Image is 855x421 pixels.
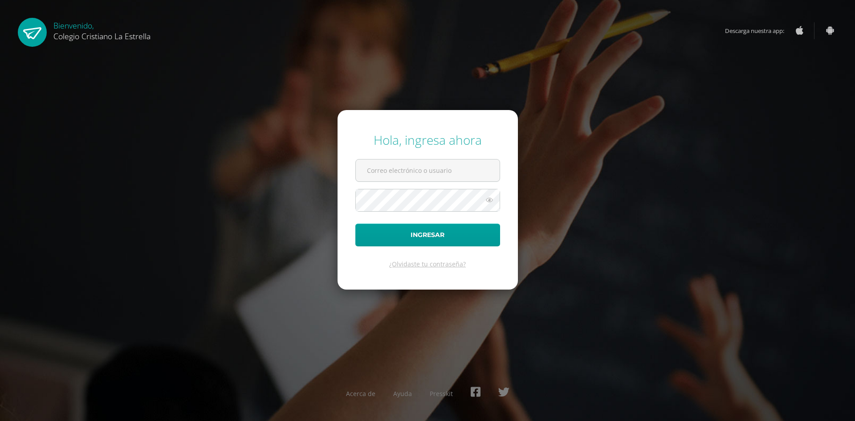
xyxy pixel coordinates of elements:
[355,224,500,246] button: Ingresar
[355,131,500,148] div: Hola, ingresa ahora
[53,31,151,41] span: Colegio Cristiano La Estrella
[389,260,466,268] a: ¿Olvidaste tu contraseña?
[725,22,793,39] span: Descarga nuestra app:
[356,159,500,181] input: Correo electrónico o usuario
[346,389,375,398] a: Acerca de
[430,389,453,398] a: Presskit
[393,389,412,398] a: Ayuda
[53,18,151,41] div: Bienvenido,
